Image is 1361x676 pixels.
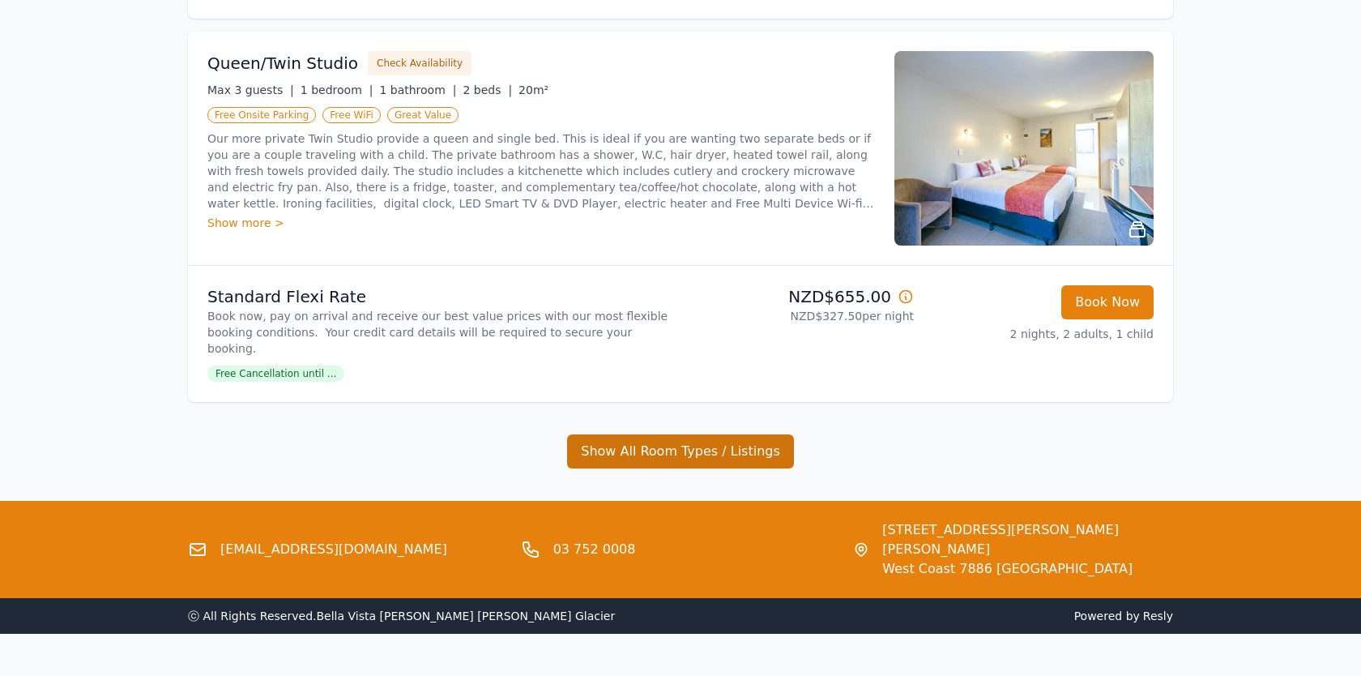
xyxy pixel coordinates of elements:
[1061,285,1154,319] button: Book Now
[220,540,447,559] a: [EMAIL_ADDRESS][DOMAIN_NAME]
[207,308,674,357] p: Book now, pay on arrival and receive our best value prices with our most flexible booking conditi...
[207,83,294,96] span: Max 3 guests |
[687,308,914,324] p: NZD$327.50 per night
[379,83,456,96] span: 1 bathroom |
[322,107,381,123] span: Free WiFi
[518,83,548,96] span: 20m²
[567,434,794,468] button: Show All Room Types / Listings
[1143,610,1173,623] a: Resly
[463,83,512,96] span: 2 beds |
[553,540,636,559] a: 03 752 0008
[207,285,674,308] p: Standard Flexi Rate
[368,51,471,75] button: Check Availability
[882,520,1173,559] span: [STREET_ADDRESS][PERSON_NAME] [PERSON_NAME]
[882,559,1173,579] span: West Coast 7886 [GEOGRAPHIC_DATA]
[207,130,875,212] p: Our more private Twin Studio provide a queen and single bed. This is ideal if you are wanting two...
[188,610,615,623] span: ⓒ All Rights Reserved. Bella Vista [PERSON_NAME] [PERSON_NAME] Glacier
[687,608,1173,624] span: Powered by
[687,285,914,308] p: NZD$655.00
[927,326,1154,342] p: 2 nights, 2 adults, 1 child
[207,366,344,382] span: Free Cancellation until ...
[301,83,373,96] span: 1 bedroom |
[207,107,316,123] span: Free Onsite Parking
[207,215,875,231] div: Show more >
[387,107,459,123] span: Great Value
[207,52,358,75] h3: Queen/Twin Studio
